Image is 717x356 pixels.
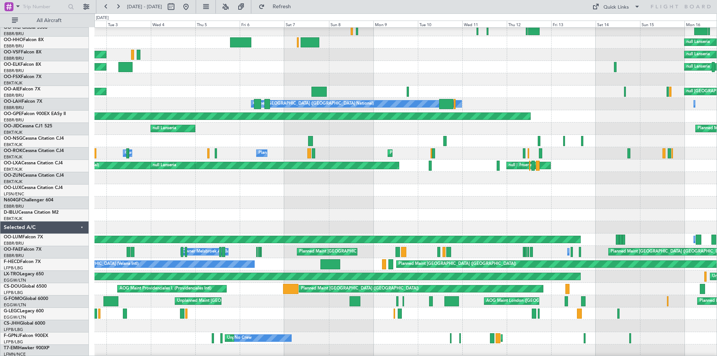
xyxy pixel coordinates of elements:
[127,3,162,10] span: [DATE] - [DATE]
[4,99,22,104] span: OO-LAH
[4,179,22,185] a: EBKT/KJK
[4,346,18,350] span: T7-EMI
[4,315,26,320] a: EGGW/LTN
[4,216,22,222] a: EBKT/KJK
[4,297,23,301] span: G-FOMO
[4,191,24,197] a: LFSN/ENC
[195,21,240,27] div: Thu 5
[4,235,43,239] a: OO-LUMFalcon 7X
[4,334,48,338] a: F-GPNJFalcon 900EX
[4,284,47,289] a: CS-DOUGlobal 6500
[462,21,507,27] div: Wed 11
[4,117,24,123] a: EBBR/BRU
[4,112,66,116] a: OO-GPEFalcon 900EX EASy II
[686,49,710,60] div: null Lanseria
[551,21,596,27] div: Fri 13
[329,21,373,27] div: Sun 8
[4,290,23,295] a: LFPB/LBG
[4,105,24,111] a: EBBR/BRU
[398,259,516,270] div: Planned Maint [GEOGRAPHIC_DATA] ([GEOGRAPHIC_DATA])
[4,68,24,74] a: EBBR/BRU
[106,21,151,27] div: Tue 3
[301,283,419,294] div: Planned Maint [GEOGRAPHIC_DATA] ([GEOGRAPHIC_DATA])
[4,75,21,79] span: OO-FSX
[4,154,22,160] a: EBKT/KJK
[96,15,109,21] div: [DATE]
[153,160,176,171] div: null Lanseria
[4,198,21,202] span: N604GF
[51,259,139,270] div: No Crew [DEMOGRAPHIC_DATA] (Velana Intl)
[4,149,64,153] a: OO-ROKCessna Citation CJ4
[4,272,20,276] span: LX-TRO
[4,25,47,30] a: OO-WLPGlobal 5500
[177,295,300,307] div: Unplanned Maint [GEOGRAPHIC_DATA] ([GEOGRAPHIC_DATA])
[4,321,20,326] span: CS-JHH
[4,253,24,259] a: EBBR/BRU
[373,21,418,27] div: Mon 9
[596,21,640,27] div: Sat 14
[4,124,52,129] a: OO-JIDCessna CJ1 525
[4,136,64,141] a: OO-NSGCessna Citation CJ4
[4,43,24,49] a: EBBR/BRU
[4,321,45,326] a: CS-JHHGlobal 6000
[4,167,22,172] a: EBKT/KJK
[4,309,44,313] a: G-LEGCLegacy 600
[4,272,44,276] a: LX-TROLegacy 650
[4,186,21,190] span: OO-LUX
[686,61,710,72] div: null Lanseria
[4,173,22,178] span: OO-ZUN
[4,210,18,215] span: D-IBLU
[4,241,24,246] a: EBBR/BRU
[4,87,40,92] a: OO-AIEFalcon 7X
[4,198,53,202] a: N604GFChallenger 604
[8,15,81,27] button: All Aircraft
[4,327,23,332] a: LFPB/LBG
[4,302,26,308] a: EGGW/LTN
[23,1,66,12] input: Trip Number
[284,21,329,27] div: Sat 7
[640,21,685,27] div: Sun 15
[227,332,350,344] div: Unplanned Maint [GEOGRAPHIC_DATA] ([GEOGRAPHIC_DATA])
[4,112,21,116] span: OO-GPE
[4,124,19,129] span: OO-JID
[125,148,138,159] div: Owner
[266,4,298,9] span: Refresh
[4,87,20,92] span: OO-AIE
[4,99,42,104] a: OO-LAHFalcon 7X
[258,148,394,159] div: Planned Maint [GEOGRAPHIC_DATA] ([GEOGRAPHIC_DATA] National)
[390,148,525,159] div: Planned Maint [GEOGRAPHIC_DATA] ([GEOGRAPHIC_DATA] National)
[519,160,655,171] div: Planned Maint [GEOGRAPHIC_DATA] ([GEOGRAPHIC_DATA] National)
[4,235,22,239] span: OO-LUM
[4,62,21,67] span: OO-ELK
[4,38,44,42] a: OO-HHOFalcon 8X
[4,38,23,42] span: OO-HHO
[4,25,22,30] span: OO-WLP
[4,161,63,165] a: OO-LXACessna Citation CJ4
[151,21,195,27] div: Wed 4
[4,265,23,271] a: LFPB/LBG
[119,283,211,294] div: AOG Maint Providenciales I. (Providenciales Intl)
[4,210,59,215] a: D-IBLUCessna Citation M2
[4,80,22,86] a: EBKT/KJK
[183,246,233,257] div: Owner Melsbroek Air Base
[4,284,21,289] span: CS-DOU
[4,136,22,141] span: OO-NSG
[4,297,48,301] a: G-FOMOGlobal 6000
[4,260,20,264] span: F-HECD
[235,332,252,344] div: No Crew
[4,278,26,283] a: EGGW/LTN
[4,346,49,350] a: T7-EMIHawker 900XP
[4,247,41,252] a: OO-FAEFalcon 7X
[4,75,41,79] a: OO-FSXFalcon 7X
[4,339,23,345] a: LFPB/LBG
[603,4,629,11] div: Quick Links
[4,161,21,165] span: OO-LXA
[486,295,570,307] div: AOG Maint London ([GEOGRAPHIC_DATA])
[153,123,176,134] div: null Lanseria
[19,18,79,23] span: All Aircraft
[4,62,41,67] a: OO-ELKFalcon 8X
[4,130,22,135] a: EBKT/KJK
[509,160,532,171] div: null Lanseria
[4,204,24,209] a: EBBR/BRU
[686,37,710,48] div: null Lanseria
